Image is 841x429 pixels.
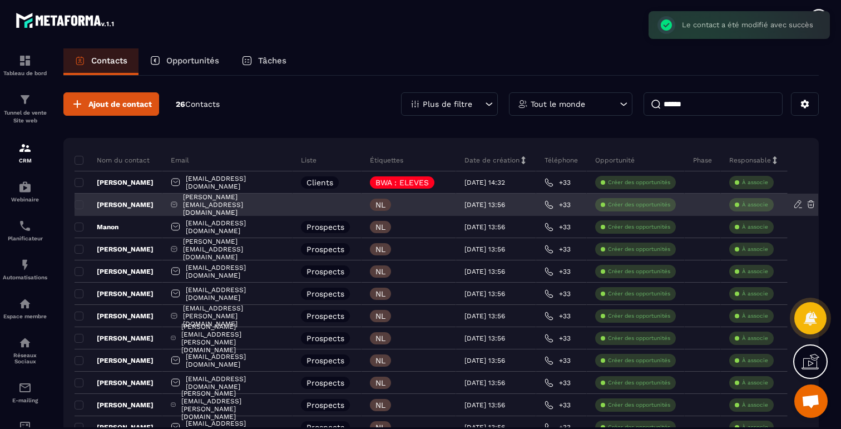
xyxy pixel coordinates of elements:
p: Prospects [306,268,344,275]
p: À associe [742,268,768,275]
img: social-network [18,336,32,349]
p: Prospects [306,245,344,253]
p: Prospects [306,357,344,364]
p: Prospects [306,379,344,387]
a: +33 [545,178,571,187]
p: Tunnel de vente Site web [3,109,47,125]
p: NL [375,334,385,342]
p: Contacts [91,56,127,66]
p: Tableau de bord [3,70,47,76]
p: Réseaux Sociaux [3,352,47,364]
p: Créer des opportunités [608,401,670,409]
a: formationformationTunnel de vente Site web [3,85,47,133]
p: Créer des opportunités [608,357,670,364]
p: CRM [3,157,47,164]
p: Automatisations [3,274,47,280]
p: [DATE] 13:56 [464,357,505,364]
p: Prospects [306,312,344,320]
p: [DATE] 13:56 [464,312,505,320]
p: Créer des opportunités [608,223,670,231]
p: NL [375,201,385,209]
p: Manon [75,223,118,231]
a: +33 [545,267,571,276]
p: [DATE] 13:56 [464,401,505,409]
p: [PERSON_NAME] [75,178,154,187]
p: À associe [742,379,768,387]
a: formationformationCRM [3,133,47,172]
p: NL [375,401,385,409]
p: Téléphone [545,156,578,165]
p: À associe [742,201,768,209]
p: Créer des opportunités [608,245,670,253]
p: NL [375,357,385,364]
a: +33 [545,200,571,209]
p: Espace membre [3,313,47,319]
p: [DATE] 13:56 [464,379,505,387]
p: Prospects [306,223,344,231]
p: NL [375,290,385,298]
p: À associe [742,223,768,231]
p: Créer des opportunités [608,179,670,186]
p: NL [375,312,385,320]
p: À associe [742,334,768,342]
img: formation [18,141,32,155]
a: Contacts [63,48,138,75]
a: +33 [545,378,571,387]
a: automationsautomationsAutomatisations [3,250,47,289]
a: formationformationTableau de bord [3,46,47,85]
img: automations [18,297,32,310]
a: Opportunités [138,48,230,75]
a: +33 [545,401,571,410]
img: scheduler [18,219,32,233]
p: Opportunités [166,56,219,66]
p: Clients [306,179,333,186]
p: Opportunité [595,156,635,165]
p: Liste [301,156,316,165]
p: [DATE] 13:56 [464,334,505,342]
p: À associe [742,357,768,364]
img: formation [18,93,32,106]
p: Créer des opportunités [608,334,670,342]
p: [PERSON_NAME] [75,356,154,365]
p: [PERSON_NAME] [75,267,154,276]
p: Créer des opportunités [608,268,670,275]
a: emailemailE-mailing [3,373,47,412]
p: [PERSON_NAME] [75,334,154,343]
p: Email [171,156,189,165]
span: Ajout de contact [88,98,152,110]
p: [PERSON_NAME] [75,378,154,387]
p: Créer des opportunités [608,312,670,320]
p: Date de création [464,156,520,165]
p: [DATE] 13:56 [464,290,505,298]
a: +33 [545,245,571,254]
p: [PERSON_NAME] [75,200,154,209]
p: Prospects [306,334,344,342]
img: logo [16,10,116,30]
img: automations [18,258,32,272]
div: Ouvrir le chat [794,384,828,418]
p: Créer des opportunités [608,201,670,209]
p: [PERSON_NAME] [75,245,154,254]
p: Tâches [258,56,286,66]
p: Planificateur [3,235,47,241]
a: social-networksocial-networkRéseaux Sociaux [3,328,47,373]
p: À associe [742,245,768,253]
a: automationsautomationsWebinaire [3,172,47,211]
p: Créer des opportunités [608,379,670,387]
p: Prospects [306,290,344,298]
a: +33 [545,312,571,320]
p: NL [375,379,385,387]
a: +33 [545,334,571,343]
img: email [18,381,32,395]
p: [DATE] 13:56 [464,245,505,253]
p: E-mailing [3,397,47,403]
p: Responsable [729,156,771,165]
p: 26 [176,99,220,110]
p: [DATE] 13:56 [464,201,505,209]
button: Ajout de contact [63,92,159,116]
p: Phase [693,156,712,165]
p: Prospects [306,401,344,409]
a: Tâches [230,48,298,75]
a: +33 [545,356,571,365]
p: [PERSON_NAME] [75,289,154,298]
